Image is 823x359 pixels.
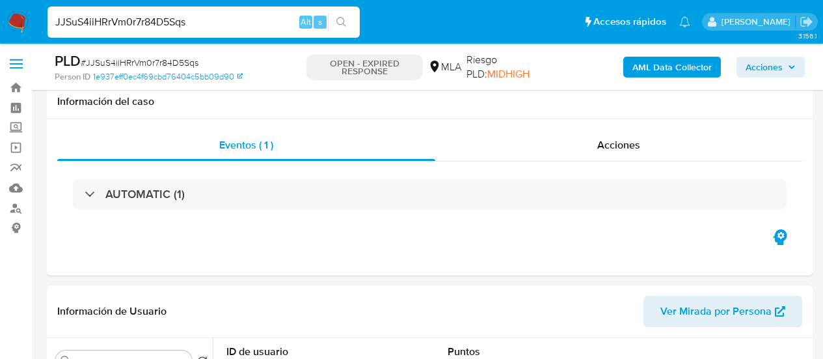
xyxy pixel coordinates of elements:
[487,66,530,81] span: MIDHIGH
[643,296,802,327] button: Ver Mirada por Persona
[746,57,783,78] span: Acciones
[448,345,582,359] dt: Puntos
[226,345,361,359] dt: ID de usuario
[57,95,802,108] h1: Información del caso
[105,187,185,201] h3: AUTOMATIC (1)
[800,15,813,29] a: Salir
[328,13,355,31] button: search-icon
[722,16,795,28] p: gabriela.sanchez@mercadolibre.com
[47,14,360,31] input: Buscar usuario o caso...
[428,60,461,74] div: MLA
[736,57,805,78] button: Acciones
[73,179,787,209] div: AUTOMATIC (1)
[632,57,712,78] b: AML Data Collector
[679,16,690,27] a: Notificaciones
[318,16,322,28] span: s
[301,16,311,28] span: Alt
[93,71,243,83] a: 1e937eff0ec4f69cbd76404c5bb09d90
[597,137,640,152] span: Acciones
[81,56,198,69] span: # JJSuS4iiHRrVm0r7r84D5Sqs
[593,15,666,29] span: Accesos rápidos
[55,71,90,83] b: Person ID
[660,296,772,327] span: Ver Mirada por Persona
[623,57,721,78] button: AML Data Collector
[306,54,423,80] p: OPEN - EXPIRED RESPONSE
[55,50,81,71] b: PLD
[466,53,553,81] span: Riesgo PLD:
[219,137,273,152] span: Eventos ( 1 )
[57,305,167,318] h1: Información de Usuario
